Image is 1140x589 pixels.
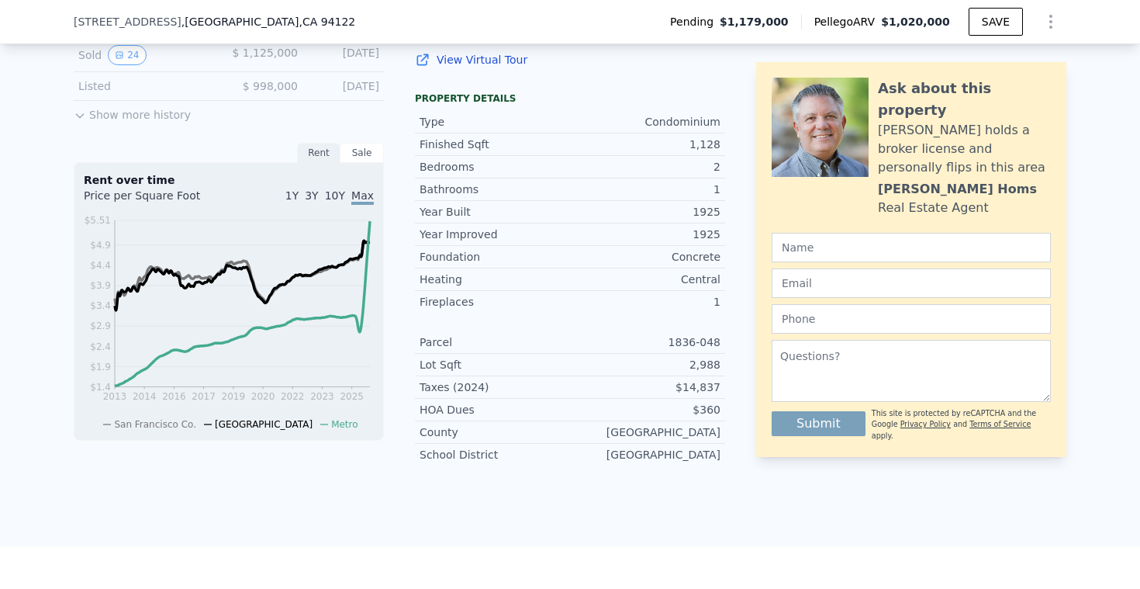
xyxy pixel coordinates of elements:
[420,402,570,417] div: HOA Dues
[340,143,384,163] div: Sale
[78,78,216,94] div: Listed
[340,391,364,402] tspan: 2025
[310,391,334,402] tspan: 2023
[772,304,1051,334] input: Phone
[420,114,570,130] div: Type
[415,52,725,68] a: View Virtual Tour
[420,447,570,463] div: School District
[133,391,157,402] tspan: 2014
[90,362,111,372] tspan: $1.9
[90,240,111,251] tspan: $4.9
[90,341,111,352] tspan: $2.4
[570,402,720,417] div: $360
[90,320,111,331] tspan: $2.9
[331,419,358,430] span: Metro
[281,391,305,402] tspan: 2022
[570,294,720,310] div: 1
[878,199,989,217] div: Real Estate Agent
[351,189,374,205] span: Max
[570,227,720,242] div: 1925
[878,121,1051,177] div: [PERSON_NAME] holds a broker license and personally flips in this area
[243,80,298,92] span: $ 998,000
[420,334,570,350] div: Parcel
[881,16,950,28] span: $1,020,000
[215,419,313,430] span: [GEOGRAPHIC_DATA]
[570,357,720,372] div: 2,988
[285,189,299,202] span: 1Y
[1035,6,1066,37] button: Show Options
[570,182,720,197] div: 1
[570,379,720,395] div: $14,837
[772,269,1051,298] input: Email
[420,249,570,265] div: Foundation
[310,78,379,94] div: [DATE]
[878,180,1037,199] div: [PERSON_NAME] Homs
[900,420,951,428] a: Privacy Policy
[325,189,345,202] span: 10Y
[420,379,570,395] div: Taxes (2024)
[251,391,275,402] tspan: 2020
[297,143,340,163] div: Rent
[570,424,720,440] div: [GEOGRAPHIC_DATA]
[969,8,1023,36] button: SAVE
[162,391,186,402] tspan: 2016
[772,233,1051,262] input: Name
[222,391,246,402] tspan: 2019
[192,391,216,402] tspan: 2017
[420,182,570,197] div: Bathrooms
[969,420,1031,428] a: Terms of Service
[420,159,570,175] div: Bedrooms
[420,137,570,152] div: Finished Sqft
[570,204,720,220] div: 1925
[420,272,570,287] div: Heating
[420,357,570,372] div: Lot Sqft
[420,294,570,310] div: Fireplaces
[74,14,181,29] span: [STREET_ADDRESS]
[570,137,720,152] div: 1,128
[570,114,720,130] div: Condominium
[74,101,191,123] button: Show more history
[90,382,111,393] tspan: $1.4
[90,300,111,311] tspan: $3.4
[305,189,318,202] span: 3Y
[299,16,355,28] span: , CA 94122
[570,334,720,350] div: 1836-048
[570,249,720,265] div: Concrete
[420,204,570,220] div: Year Built
[570,159,720,175] div: 2
[103,391,127,402] tspan: 2013
[415,92,725,105] div: Property details
[570,272,720,287] div: Central
[232,47,298,59] span: $ 1,125,000
[420,424,570,440] div: County
[814,14,882,29] span: Pellego ARV
[570,447,720,463] div: [GEOGRAPHIC_DATA]
[872,408,1051,442] div: This site is protected by reCAPTCHA and the Google and apply.
[108,45,146,65] button: View historical data
[181,14,355,29] span: , [GEOGRAPHIC_DATA]
[114,419,196,430] span: San Francisco Co.
[670,14,720,29] span: Pending
[878,78,1051,121] div: Ask about this property
[78,45,216,65] div: Sold
[85,215,111,226] tspan: $5.51
[84,188,229,213] div: Price per Square Foot
[90,280,111,291] tspan: $3.9
[772,411,865,436] button: Submit
[310,45,379,65] div: [DATE]
[84,172,374,188] div: Rent over time
[90,260,111,271] tspan: $4.4
[420,227,570,242] div: Year Improved
[720,14,789,29] span: $1,179,000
